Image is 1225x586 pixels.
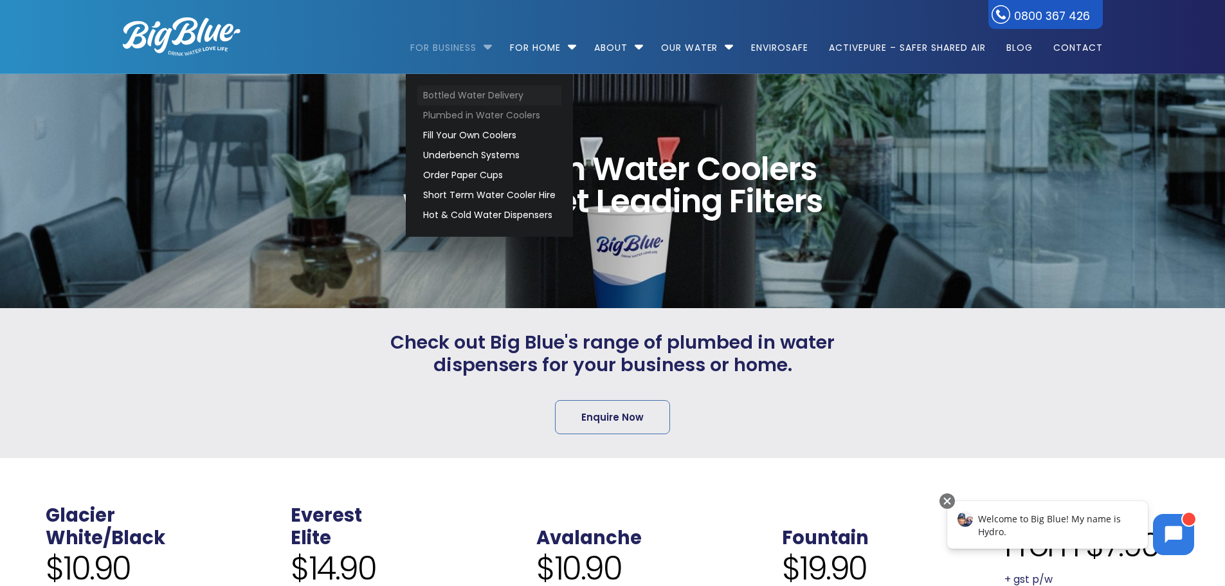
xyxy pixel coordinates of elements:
a: White/Black [46,525,165,551]
a: Bottled Water Delivery [417,86,561,105]
a: Fill Your Own Coolers [417,125,561,145]
a: Hot & Cold Water Dispensers [417,205,561,225]
span: . [782,502,787,528]
span: . [536,502,541,528]
span: Check out Big Blue's range of plumbed in water dispensers for your business or home. [374,331,852,376]
a: Avalanche [536,525,642,551]
iframe: Chatbot [934,491,1207,568]
a: Order Paper Cups [417,165,561,185]
a: Underbench Systems [417,145,561,165]
a: Glacier [46,502,115,528]
a: Everest [291,502,362,528]
a: Fountain [782,525,869,551]
img: logo [123,17,240,56]
a: Elite [291,525,331,551]
a: Short Term Water Cooler Hire [417,185,561,205]
a: Enquire Now [555,400,670,434]
a: Plumbed in Water Coolers [417,105,561,125]
span: . [1004,479,1010,505]
span: Plumbed In Water Coolers with Market Leading Filters [379,153,846,217]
